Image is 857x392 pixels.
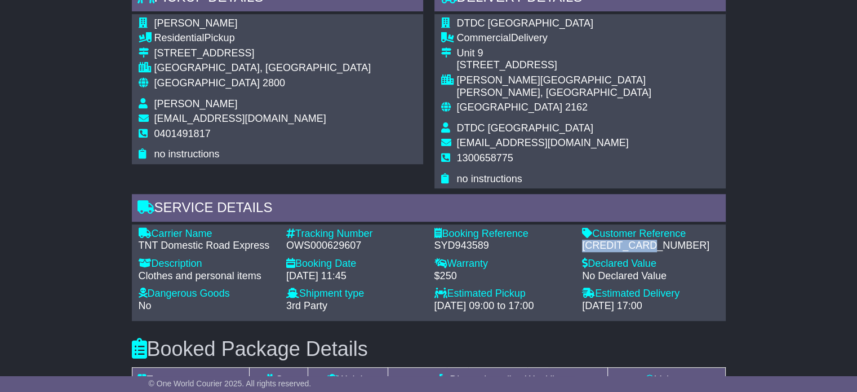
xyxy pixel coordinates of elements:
[286,240,423,252] div: OWS000629607
[154,17,238,29] span: [PERSON_NAME]
[434,240,571,252] div: SYD943589
[434,258,571,270] div: Warranty
[582,300,719,312] div: [DATE] 17:00
[457,47,719,60] div: Unit 9
[139,270,276,283] div: Clothes and personal items
[457,32,511,43] span: Commercial
[139,258,276,270] div: Description
[154,62,371,74] div: [GEOGRAPHIC_DATA], [GEOGRAPHIC_DATA]
[154,47,371,60] div: [STREET_ADDRESS]
[154,77,260,89] span: [GEOGRAPHIC_DATA]
[139,288,276,300] div: Dangerous Goods
[457,122,593,134] span: DTDC [GEOGRAPHIC_DATA]
[457,173,522,184] span: no instructions
[434,270,571,283] div: $250
[154,148,220,160] span: no instructions
[434,288,571,300] div: Estimated Pickup
[434,300,571,312] div: [DATE] 09:00 to 17:00
[457,137,629,148] span: [EMAIL_ADDRESS][DOMAIN_NAME]
[132,194,726,224] div: Service Details
[154,32,205,43] span: Residential
[154,98,238,109] span: [PERSON_NAME]
[154,128,211,139] span: 0401491817
[565,102,588,113] span: 2162
[457,152,513,164] span: 1300658775
[286,288,423,300] div: Shipment type
[582,270,719,283] div: No Declared Value
[457,32,719,45] div: Delivery
[457,17,593,29] span: DTDC [GEOGRAPHIC_DATA]
[582,240,719,252] div: [CREDIT_CARD_NUMBER]
[457,59,719,72] div: [STREET_ADDRESS]
[139,300,152,311] span: No
[263,77,285,89] span: 2800
[139,240,276,252] div: TNT Domestic Road Express
[286,258,423,270] div: Booking Date
[582,288,719,300] div: Estimated Delivery
[149,379,312,388] span: © One World Courier 2025. All rights reserved.
[139,228,276,240] div: Carrier Name
[286,228,423,240] div: Tracking Number
[154,113,326,124] span: [EMAIL_ADDRESS][DOMAIN_NAME]
[457,102,562,113] span: [GEOGRAPHIC_DATA]
[154,32,371,45] div: Pickup
[286,300,327,311] span: 3rd Party
[582,258,719,270] div: Declared Value
[457,74,719,99] div: [PERSON_NAME][GEOGRAPHIC_DATA][PERSON_NAME], [GEOGRAPHIC_DATA]
[434,228,571,240] div: Booking Reference
[132,338,726,360] h3: Booked Package Details
[582,228,719,240] div: Customer Reference
[286,270,423,283] div: [DATE] 11:45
